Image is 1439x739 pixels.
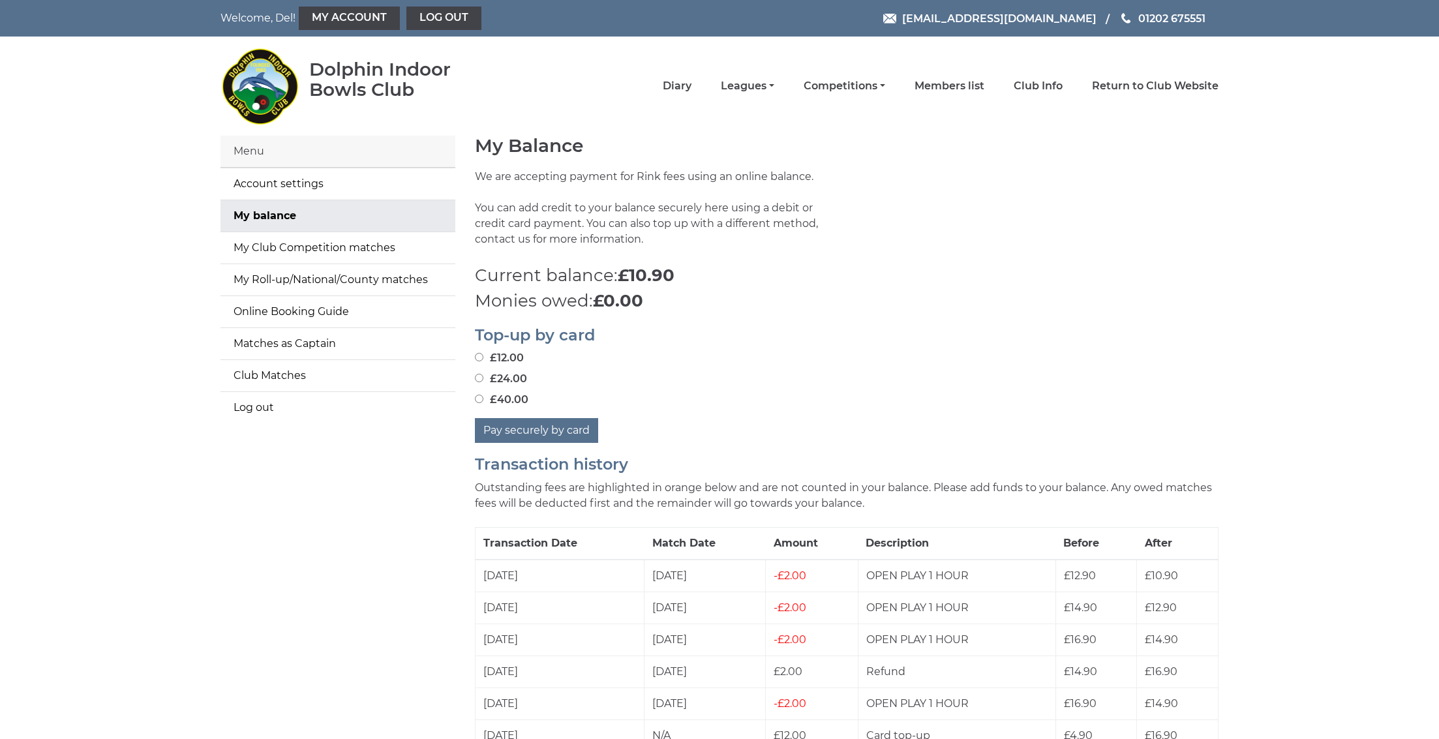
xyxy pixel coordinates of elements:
td: [DATE] [644,592,766,624]
a: Return to Club Website [1092,79,1219,93]
a: My balance [220,200,455,232]
th: Amount [766,527,858,560]
a: Leagues [721,79,774,93]
td: Refund [858,656,1055,687]
p: Outstanding fees are highlighted in orange below and are not counted in your balance. Please add ... [475,480,1219,511]
a: Competitions [804,79,885,93]
th: Match Date [644,527,766,560]
label: £40.00 [475,392,528,408]
td: [DATE] [644,687,766,719]
td: [DATE] [644,624,766,656]
div: Dolphin Indoor Bowls Club [309,59,492,100]
a: Email [EMAIL_ADDRESS][DOMAIN_NAME] [883,10,1097,27]
p: We are accepting payment for Rink fees using an online balance. You can add credit to your balanc... [475,169,837,263]
p: Current balance: [475,263,1219,288]
nav: Welcome, Del! [220,7,625,30]
span: £16.90 [1064,633,1097,646]
th: Transaction Date [476,527,644,560]
td: [DATE] [476,656,644,687]
span: £12.90 [1064,569,1096,582]
label: £24.00 [475,371,527,387]
span: [EMAIL_ADDRESS][DOMAIN_NAME] [902,12,1097,24]
span: £10.90 [1145,569,1178,582]
span: £2.00 [774,665,802,678]
input: £12.00 [475,353,483,361]
h2: Transaction history [475,456,1219,473]
span: £2.00 [774,569,806,582]
span: £14.90 [1064,601,1097,614]
a: Members list [915,79,984,93]
td: [DATE] [476,687,644,719]
label: £12.00 [475,350,524,366]
input: £40.00 [475,395,483,403]
span: £2.00 [774,697,806,710]
td: [DATE] [644,560,766,592]
span: £2.00 [774,633,806,646]
a: Diary [663,79,691,93]
img: Email [883,14,896,23]
td: OPEN PLAY 1 HOUR [858,560,1055,592]
div: Menu [220,136,455,168]
h2: Top-up by card [475,327,1219,344]
a: Club Matches [220,360,455,391]
td: OPEN PLAY 1 HOUR [858,592,1055,624]
td: OPEN PLAY 1 HOUR [858,624,1055,656]
strong: £0.00 [593,290,643,311]
span: £16.90 [1145,665,1177,678]
td: [DATE] [476,624,644,656]
td: [DATE] [476,592,644,624]
th: Before [1055,527,1137,560]
img: Dolphin Indoor Bowls Club [220,40,299,132]
a: Matches as Captain [220,328,455,359]
a: My Club Competition matches [220,232,455,264]
td: [DATE] [476,560,644,592]
a: Phone us 01202 675551 [1119,10,1205,27]
td: [DATE] [644,656,766,687]
span: £2.00 [774,601,806,614]
img: Phone us [1121,13,1130,23]
a: Log out [220,392,455,423]
a: My Account [299,7,400,30]
span: £12.90 [1145,601,1177,614]
a: My Roll-up/National/County matches [220,264,455,295]
span: £16.90 [1064,697,1097,710]
th: Description [858,527,1055,560]
span: £14.90 [1064,665,1097,678]
input: £24.00 [475,374,483,382]
span: £14.90 [1145,697,1178,710]
h1: My Balance [475,136,1219,156]
a: Log out [406,7,481,30]
p: Monies owed: [475,288,1219,314]
a: Account settings [220,168,455,200]
button: Pay securely by card [475,418,598,443]
span: 01202 675551 [1138,12,1205,24]
td: OPEN PLAY 1 HOUR [858,687,1055,719]
a: Online Booking Guide [220,296,455,327]
strong: £10.90 [618,265,674,286]
a: Club Info [1014,79,1063,93]
span: £14.90 [1145,633,1178,646]
th: After [1137,527,1219,560]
